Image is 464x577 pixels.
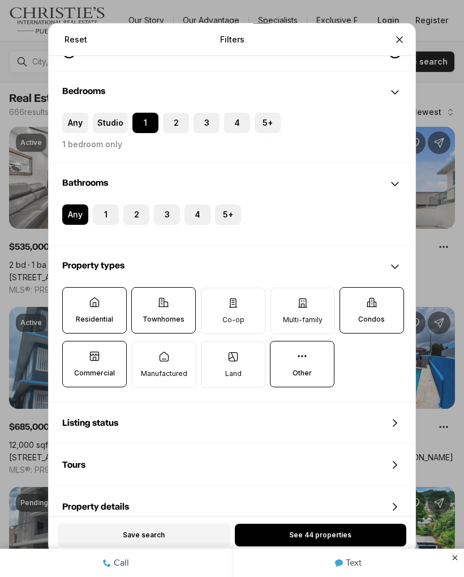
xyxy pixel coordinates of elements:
div: Listing status [49,403,415,443]
label: 1 [132,113,158,133]
span: Maximum [388,45,402,58]
p: Multi-family [283,315,323,324]
button: Save search [58,523,230,547]
div: Bedrooms [49,113,415,163]
label: 3 [154,204,180,225]
button: Close [388,28,411,50]
label: Studio [93,113,128,133]
span: Bedrooms [62,87,105,96]
label: Any [62,113,88,133]
span: Minimum [62,45,76,58]
label: 2 [163,113,189,133]
span: Reset [65,35,87,44]
label: 5+ [255,113,281,133]
p: Other [293,369,312,378]
span: Listing status [62,418,118,428]
label: Any [62,204,88,225]
div: Property types [49,246,415,287]
label: 3 [194,113,220,133]
p: Residential [76,315,113,324]
p: Condos [358,315,385,324]
span: Bathrooms [62,178,108,187]
span: Tours [62,460,85,469]
label: 4 [224,113,250,133]
div: Price [49,8,415,71]
span: Property types [62,261,124,270]
label: 4 [184,204,210,225]
p: Commercial [74,369,115,378]
button: See 44 properties [235,524,406,546]
span: See 44 properties [289,531,351,540]
div: Bedrooms [49,72,415,113]
label: 1 bedroom only [62,140,122,149]
label: 5+ [215,204,241,225]
p: Manufactured [141,369,187,378]
span: Save search [123,531,165,540]
button: Reset [58,28,94,50]
p: Townhomes [143,315,184,324]
p: Co-op [222,315,244,324]
label: 1 [93,204,119,225]
p: Land [225,369,242,378]
div: Bathrooms [49,204,415,245]
label: 2 [123,204,149,225]
div: Property details [49,486,415,527]
span: Property details [62,502,129,511]
div: Property types [49,287,415,401]
p: Filters [220,35,244,44]
div: Bathrooms [49,164,415,204]
div: Tours [49,444,415,485]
